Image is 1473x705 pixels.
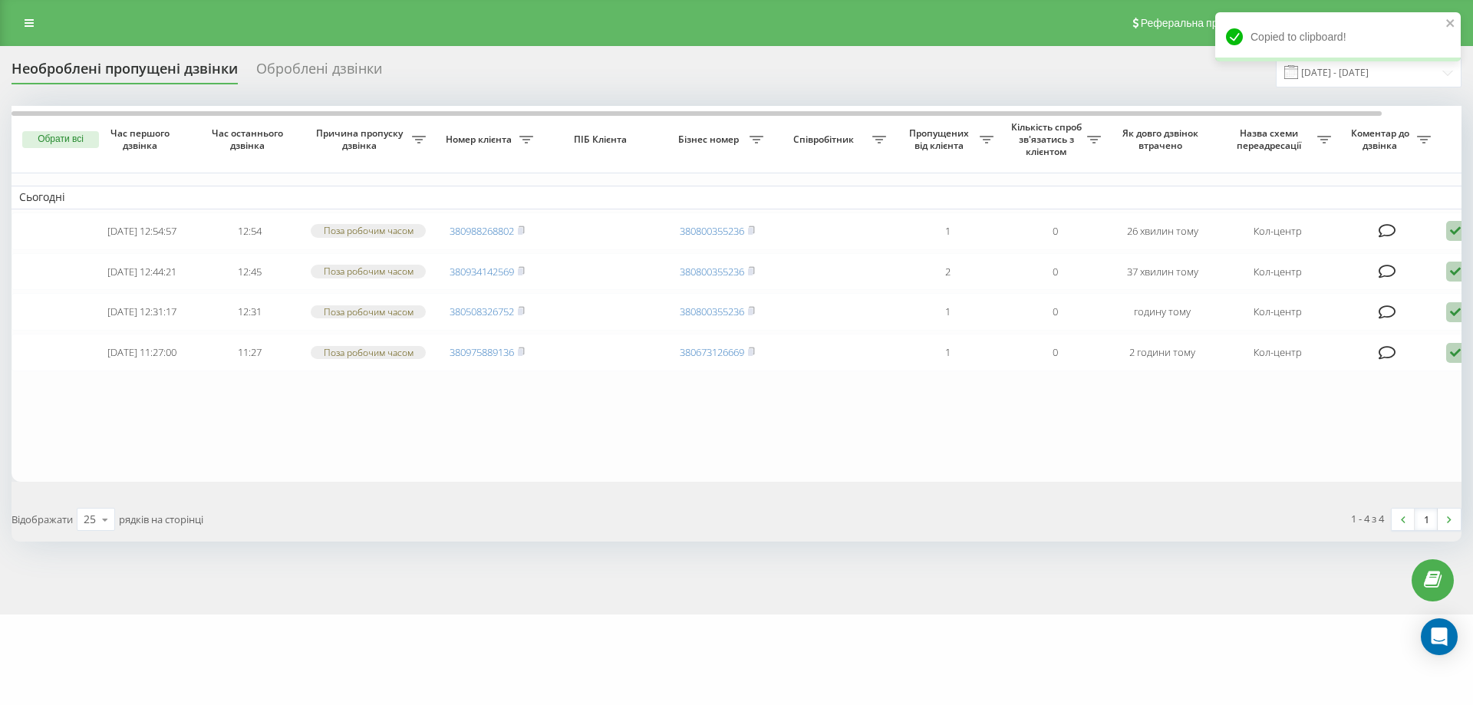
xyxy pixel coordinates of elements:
[208,127,291,151] span: Час останнього дзвінка
[1001,334,1109,371] td: 0
[196,212,303,250] td: 12:54
[450,224,514,238] a: 380988268802
[196,253,303,291] td: 12:45
[1415,509,1438,530] a: 1
[1215,12,1461,61] div: Copied to clipboard!
[1001,293,1109,331] td: 0
[311,224,426,237] div: Поза робочим часом
[450,345,514,359] a: 380975889136
[671,133,750,146] span: Бізнес номер
[1009,121,1087,157] span: Кількість спроб зв'язатись з клієнтом
[1224,127,1317,151] span: Назва схеми переадресації
[196,293,303,331] td: 12:31
[311,265,426,278] div: Поза робочим часом
[680,265,744,278] a: 380800355236
[1351,511,1384,526] div: 1 - 4 з 4
[1141,17,1254,29] span: Реферальна програма
[88,253,196,291] td: [DATE] 12:44:21
[680,345,744,359] a: 380673126669
[894,253,1001,291] td: 2
[1109,212,1216,250] td: 26 хвилин тому
[680,305,744,318] a: 380800355236
[12,61,238,84] div: Необроблені пропущені дзвінки
[84,512,96,527] div: 25
[1421,618,1458,655] div: Open Intercom Messenger
[1121,127,1204,151] span: Як довго дзвінок втрачено
[680,224,744,238] a: 380800355236
[1001,212,1109,250] td: 0
[894,334,1001,371] td: 1
[1216,253,1339,291] td: Кол-центр
[779,133,872,146] span: Співробітник
[1109,253,1216,291] td: 37 хвилин тому
[554,133,651,146] span: ПІБ Клієнта
[1346,127,1417,151] span: Коментар до дзвінка
[88,293,196,331] td: [DATE] 12:31:17
[311,346,426,359] div: Поза робочим часом
[311,127,412,151] span: Причина пропуску дзвінка
[1445,17,1456,31] button: close
[1001,253,1109,291] td: 0
[894,212,1001,250] td: 1
[256,61,382,84] div: Оброблені дзвінки
[1216,293,1339,331] td: Кол-центр
[22,131,99,148] button: Обрати всі
[901,127,980,151] span: Пропущених від клієнта
[88,212,196,250] td: [DATE] 12:54:57
[1216,334,1339,371] td: Кол-центр
[450,305,514,318] a: 380508326752
[1216,212,1339,250] td: Кол-центр
[119,512,203,526] span: рядків на сторінці
[894,293,1001,331] td: 1
[1109,334,1216,371] td: 2 години тому
[196,334,303,371] td: 11:27
[88,334,196,371] td: [DATE] 11:27:00
[101,127,183,151] span: Час першого дзвінка
[441,133,519,146] span: Номер клієнта
[311,305,426,318] div: Поза робочим часом
[1109,293,1216,331] td: годину тому
[450,265,514,278] a: 380934142569
[12,512,73,526] span: Відображати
